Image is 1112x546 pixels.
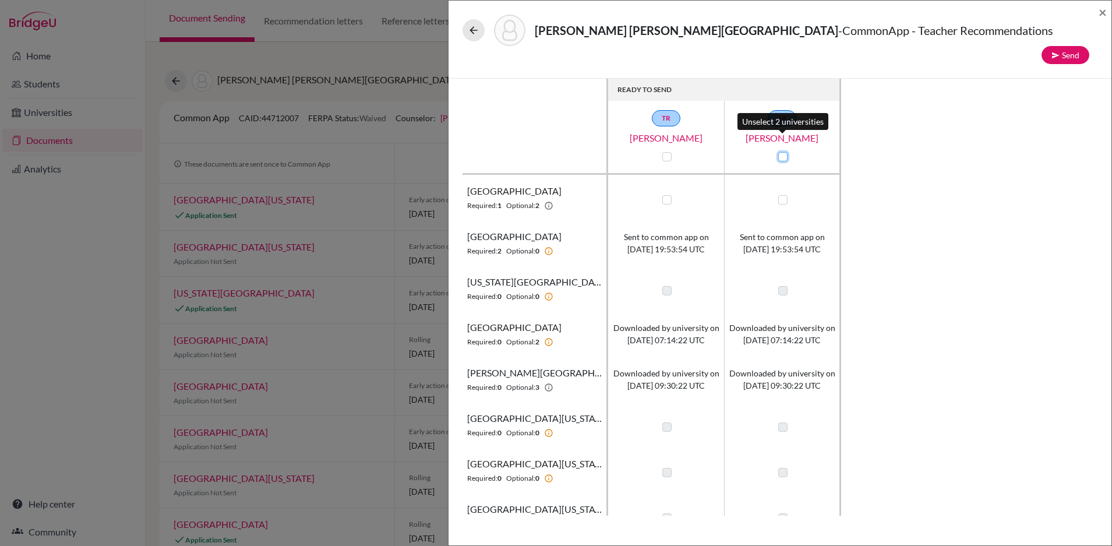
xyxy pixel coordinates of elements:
[624,231,709,255] span: Sent to common app on [DATE] 19:53:54 UTC
[467,382,497,393] span: Required:
[467,428,497,438] span: Required:
[737,113,828,130] div: Unselect 2 universities
[497,382,502,393] b: 0
[838,23,1053,37] span: - CommonApp - Teacher Recommendations
[1042,46,1089,64] button: Send
[497,246,502,256] b: 2
[467,473,497,484] span: Required:
[613,322,719,346] span: Downloaded by university on [DATE] 07:14:22 UTC
[729,322,835,346] span: Downloaded by university on [DATE] 07:14:22 UTC
[1099,5,1107,19] button: Close
[506,382,535,393] span: Optional:
[467,246,497,256] span: Required:
[467,291,497,302] span: Required:
[613,367,719,392] span: Downloaded by university on [DATE] 09:30:22 UTC
[497,473,502,484] b: 0
[497,200,502,211] b: 1
[535,246,539,256] b: 0
[467,320,562,334] span: [GEOGRAPHIC_DATA]
[608,131,725,145] a: [PERSON_NAME]
[535,337,539,347] b: 2
[467,411,602,425] span: [GEOGRAPHIC_DATA][US_STATE]
[467,230,562,244] span: [GEOGRAPHIC_DATA]
[497,428,502,438] b: 0
[467,200,497,211] span: Required:
[467,502,602,516] span: [GEOGRAPHIC_DATA][US_STATE]
[724,131,841,145] a: [PERSON_NAME]
[535,428,539,438] b: 0
[608,79,841,101] th: READY TO SEND
[535,200,539,211] b: 2
[497,291,502,302] b: 0
[506,337,535,347] span: Optional:
[467,184,562,198] span: [GEOGRAPHIC_DATA]
[467,366,602,380] span: [PERSON_NAME][GEOGRAPHIC_DATA]
[1099,3,1107,20] span: ×
[506,291,535,302] span: Optional:
[535,382,539,393] b: 3
[535,473,539,484] b: 0
[506,473,535,484] span: Optional:
[497,337,502,347] b: 0
[467,457,602,471] span: [GEOGRAPHIC_DATA][US_STATE]
[506,246,535,256] span: Optional:
[740,231,825,255] span: Sent to common app on [DATE] 19:53:54 UTC
[652,110,680,126] a: TR
[506,428,535,438] span: Optional:
[535,291,539,302] b: 0
[467,337,497,347] span: Required:
[467,275,602,289] span: [US_STATE][GEOGRAPHIC_DATA]
[506,200,535,211] span: Optional:
[535,23,838,37] strong: [PERSON_NAME] [PERSON_NAME][GEOGRAPHIC_DATA]
[729,367,835,392] span: Downloaded by university on [DATE] 09:30:22 UTC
